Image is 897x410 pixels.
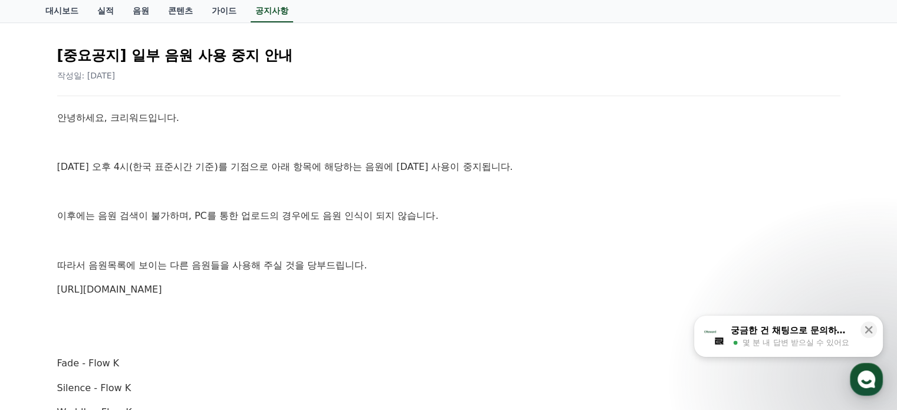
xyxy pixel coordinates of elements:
[57,46,840,65] h2: [중요공지] 일부 음원 사용 중지 안내
[57,159,840,175] p: [DATE] 오후 4시(한국 표준시간 기준)를 기점으로 아래 항목에 해당하는 음원에 [DATE] 사용이 중지됩니다.
[78,312,152,342] a: 대화
[57,284,162,295] a: [URL][DOMAIN_NAME]
[57,71,116,80] span: 작성일: [DATE]
[108,330,122,340] span: 대화
[57,258,840,273] p: 따라서 음원목록에 보이는 다른 음원들을 사용해 주실 것을 당부드립니다.
[37,330,44,339] span: 홈
[182,330,196,339] span: 설정
[57,381,840,396] p: Silence - Flow K
[57,110,840,126] p: 안녕하세요, 크리워드입니다.
[152,312,226,342] a: 설정
[57,208,840,224] p: 이후에는 음원 검색이 불가하며, PC를 통한 업로드의 경우에도 음원 인식이 되지 않습니다.
[57,356,840,371] p: Fade - Flow K
[4,312,78,342] a: 홈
